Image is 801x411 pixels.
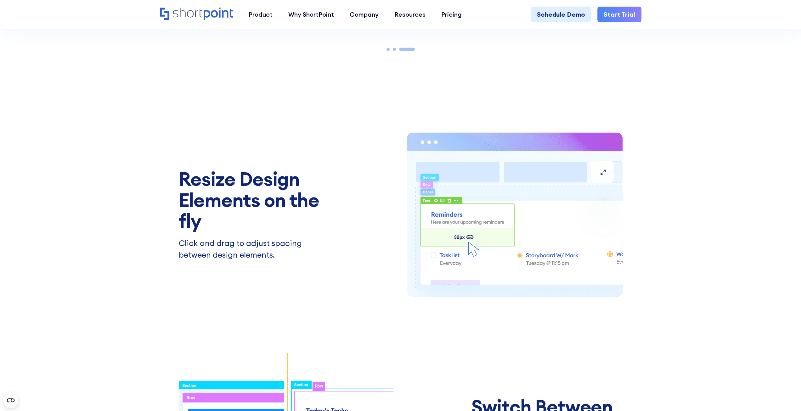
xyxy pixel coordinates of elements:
[280,7,342,22] a: Why ShortPoint
[160,8,233,21] a: Home
[433,7,470,22] a: Pricing
[179,168,330,231] h3: Resize Design Elements on the fly
[407,114,623,315] img: Page Builder Resize Feature
[441,10,462,19] div: Pricing
[249,10,273,19] div: Product
[350,10,379,19] div: Company
[288,10,334,19] div: Why ShortPoint
[179,237,330,261] p: Click and drag to adjust spacing between design elements.
[597,7,641,22] a: Start Trial
[3,393,18,408] button: Open CMP widget
[770,381,801,411] iframe: Chat Widget
[241,7,280,22] a: Product
[342,7,386,22] a: Company
[531,7,591,22] a: Schedule Demo
[386,7,433,22] a: Resources
[394,10,426,19] div: Resources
